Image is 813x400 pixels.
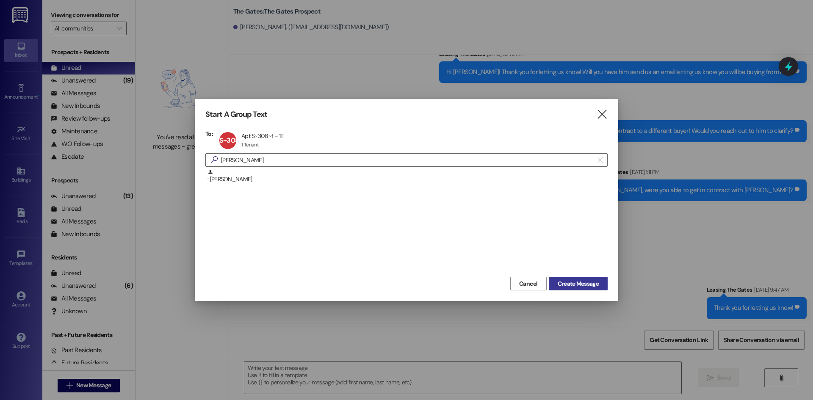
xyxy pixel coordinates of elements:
button: Create Message [549,277,608,290]
h3: Start A Group Text [205,110,267,119]
div: : [PERSON_NAME] [207,169,608,184]
div: 1 Tenant [241,141,259,148]
button: Cancel [510,277,547,290]
i:  [596,110,608,119]
div: : [PERSON_NAME] [205,169,608,190]
span: Cancel [519,279,538,288]
i:  [598,157,603,163]
button: Clear text [594,154,607,166]
h3: To: [205,130,213,138]
span: S~308~f [219,136,244,145]
input: Search for any contact or apartment [221,154,594,166]
div: Apt S~308~f - 1T [241,132,284,140]
span: Create Message [558,279,599,288]
i:  [207,155,221,164]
